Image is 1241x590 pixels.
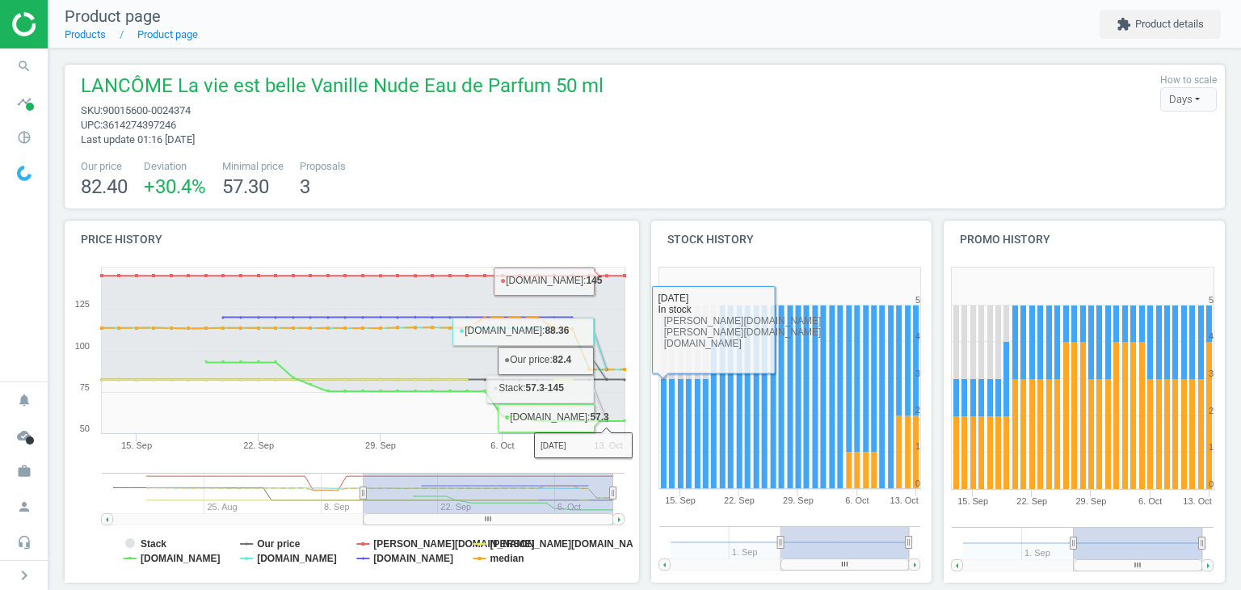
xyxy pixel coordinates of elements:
tspan: 13. Oct [594,440,622,450]
span: Our price [81,159,128,174]
i: cloud_done [9,420,40,451]
tspan: [DOMAIN_NAME] [373,553,453,564]
tspan: [PERSON_NAME][DOMAIN_NAME] [373,538,534,550]
span: 3614274397246 [103,119,176,131]
text: 0 [1209,479,1214,489]
tspan: 6. Oct [490,440,514,450]
span: 3 [300,175,310,198]
tspan: 13. Oct [890,496,919,506]
span: Proposals [300,159,346,174]
i: timeline [9,86,40,117]
tspan: 13. Oct [1184,496,1212,506]
i: work [9,456,40,487]
span: Product page [65,6,161,26]
i: person [9,491,40,522]
tspan: [DOMAIN_NAME] [141,553,221,564]
img: wGWNvw8QSZomAAAAABJRU5ErkJggg== [17,166,32,181]
tspan: 15. Sep [957,496,988,506]
text: 4 [1209,331,1214,341]
span: 57.30 [222,175,269,198]
span: sku : [81,104,103,116]
tspan: 6. Oct [845,496,869,506]
tspan: [DOMAIN_NAME] [257,553,337,564]
text: 2 [915,406,920,415]
tspan: 15. Sep [665,496,696,506]
text: 1 [915,442,920,452]
tspan: 6. Oct [1138,496,1162,506]
tspan: [PERSON_NAME][DOMAIN_NAME] [490,538,651,550]
text: 4 [915,331,920,341]
i: pie_chart_outlined [9,122,40,153]
button: chevron_right [4,565,44,586]
tspan: 22. Sep [243,440,274,450]
text: 50 [80,424,90,433]
tspan: 22. Sep [1017,496,1048,506]
span: Minimal price [222,159,284,174]
text: 2 [1209,406,1214,415]
tspan: 29. Sep [1076,496,1107,506]
tspan: 29. Sep [783,496,814,506]
span: +30.4 % [144,175,206,198]
button: extensionProduct details [1100,10,1221,39]
h4: Promo history [944,221,1225,259]
span: 90015600-0024374 [103,104,191,116]
tspan: 15. Sep [121,440,152,450]
tspan: 29. Sep [365,440,396,450]
span: 82.40 [81,175,128,198]
tspan: 22. Sep [724,496,755,506]
text: 3 [1209,369,1214,378]
h4: Price history [65,221,639,259]
i: search [9,51,40,82]
div: Days [1160,87,1217,112]
text: 0 [915,479,920,489]
span: upc : [81,119,103,131]
text: 100 [75,341,90,351]
text: 125 [75,299,90,309]
tspan: Stack [141,538,166,550]
label: How to scale [1160,74,1217,87]
i: chevron_right [15,566,34,585]
a: Products [65,28,106,40]
span: Deviation [144,159,206,174]
text: 3 [915,369,920,378]
img: ajHJNr6hYgQAAAAASUVORK5CYII= [12,12,127,36]
span: LANCÔME La vie est belle Vanille Nude Eau de Parfum 50 ml [81,73,604,103]
text: 1 [1209,442,1214,452]
text: 5 [1209,295,1214,305]
i: extension [1117,17,1131,32]
text: 75 [80,382,90,392]
a: Product page [137,28,198,40]
i: notifications [9,385,40,415]
tspan: median [490,553,524,564]
tspan: Our price [257,538,301,550]
span: Last update 01:16 [DATE] [81,133,195,145]
text: 5 [915,295,920,305]
h4: Stock history [651,221,932,259]
i: headset_mic [9,527,40,558]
